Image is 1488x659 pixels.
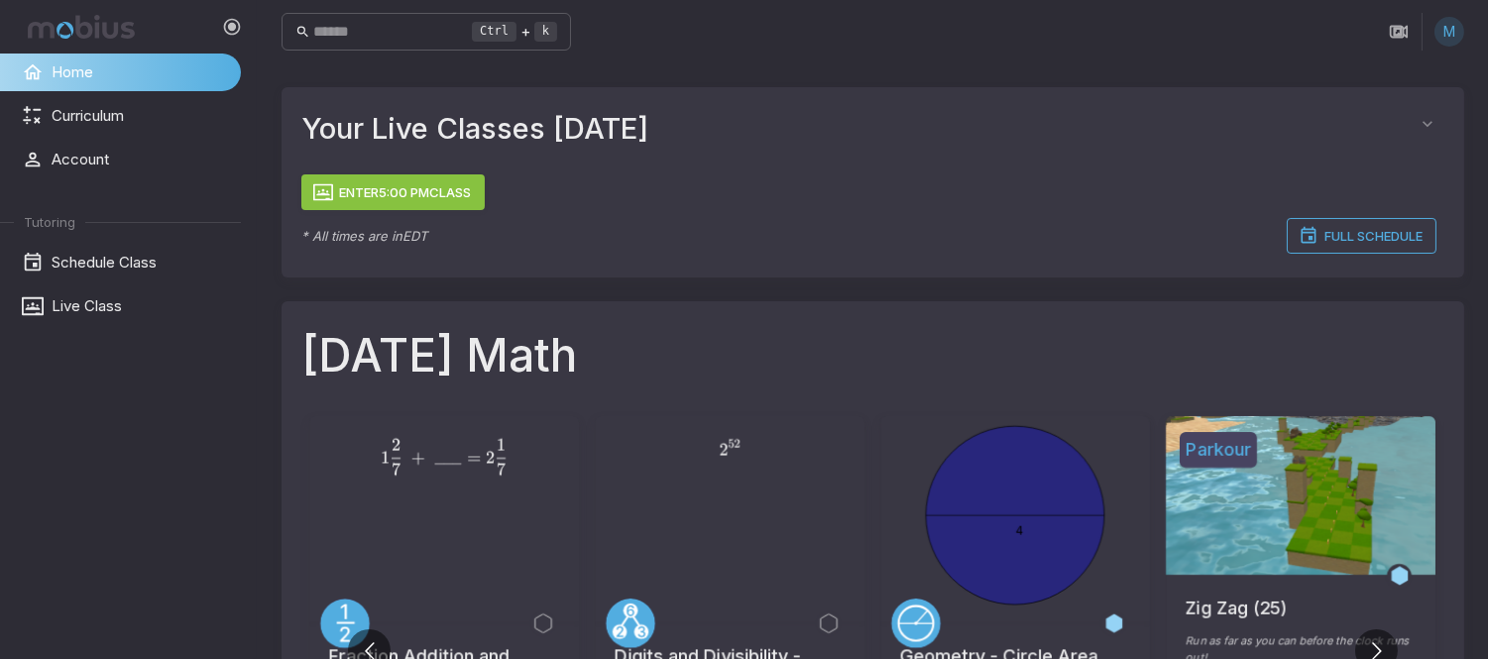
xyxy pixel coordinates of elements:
[301,321,1444,388] h1: [DATE] Math
[1186,575,1288,622] h5: Zig Zag (25)
[52,105,227,127] span: Curriculum
[506,439,508,463] span: ​
[301,107,1411,151] span: Your Live Classes [DATE]
[1434,17,1464,47] div: M
[1180,432,1257,468] h5: Parkour
[891,599,941,648] a: Circles
[301,174,485,210] button: Enter5:00 PMClass
[497,459,506,480] span: 7
[1287,218,1436,254] a: Full Schedule
[497,435,506,456] span: 1
[401,439,402,463] span: ​
[411,447,425,468] span: +
[728,436,740,450] span: 52
[1380,13,1418,51] button: Join in Zoom Client
[1015,523,1023,538] text: 4
[486,447,495,468] span: 2
[719,439,728,460] span: 2
[301,226,427,246] p: * All times are in EDT
[52,252,227,274] span: Schedule Class
[320,599,370,648] a: Fractions/Decimals
[392,459,401,480] span: 7
[472,22,516,42] kbd: Ctrl
[434,447,461,468] span: ___
[534,22,557,42] kbd: k
[1411,107,1444,141] button: collapse
[467,447,481,468] span: =
[52,149,227,170] span: Account
[606,599,655,648] a: Factors/Primes
[52,295,227,317] span: Live Class
[52,61,227,83] span: Home
[24,213,75,231] span: Tutoring
[472,20,557,44] div: +
[392,435,401,456] span: 2
[381,447,390,468] span: 1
